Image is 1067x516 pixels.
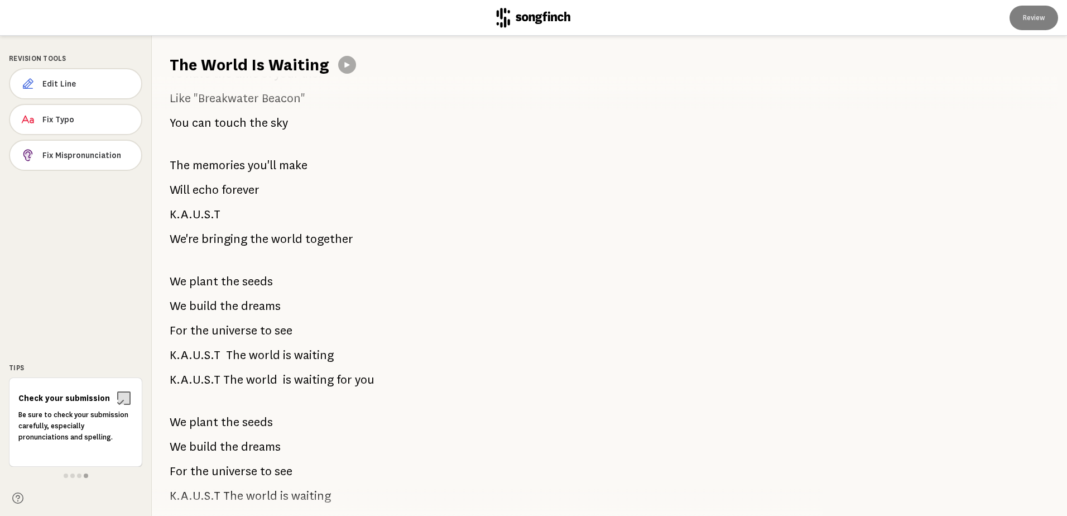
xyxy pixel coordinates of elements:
[221,270,239,293] span: the
[294,344,334,366] span: waiting
[223,369,243,391] span: The
[260,460,272,482] span: to
[262,87,305,109] span: Beacon"
[242,270,273,293] span: seeds
[283,369,291,391] span: is
[170,154,190,176] span: The
[221,411,239,433] span: the
[337,369,352,391] span: for
[9,140,142,171] button: Fix Mispronunciation
[241,436,281,458] span: dreams
[192,112,212,134] span: can
[190,460,209,482] span: the
[170,87,191,109] span: Like
[193,179,219,201] span: echo
[170,369,220,391] span: K.A.U.S.T
[9,54,142,64] div: Revision Tools
[170,460,188,482] span: For
[170,54,329,76] h1: The World Is Waiting
[271,228,302,250] span: world
[42,114,132,125] span: Fix Typo
[275,460,292,482] span: see
[279,154,307,176] span: make
[305,228,353,250] span: together
[170,436,186,458] span: We
[9,68,142,99] button: Edit Line
[249,344,280,366] span: world
[275,319,292,342] span: see
[294,369,334,391] span: waiting
[18,393,110,404] h6: Check your submission
[283,344,291,366] span: is
[241,295,281,317] span: dreams
[42,150,132,161] span: Fix Mispronunciation
[9,363,142,373] div: Tips
[170,411,186,433] span: We
[190,319,209,342] span: the
[170,270,186,293] span: We
[170,179,190,201] span: Will
[222,179,259,201] span: forever
[9,104,142,135] button: Fix Typo
[189,295,217,317] span: build
[220,295,238,317] span: the
[189,270,218,293] span: plant
[170,203,220,226] span: K.A.U.S.T
[212,460,257,482] span: universe
[271,112,288,134] span: sky
[246,485,277,507] span: world
[260,319,272,342] span: to
[170,228,199,250] span: We're
[212,319,257,342] span: universe
[246,369,277,391] span: world
[223,485,243,507] span: The
[42,78,132,89] span: Edit Line
[170,485,220,507] span: K.A.U.S.T
[242,411,273,433] span: seeds
[291,485,331,507] span: waiting
[250,228,268,250] span: the
[18,409,133,443] p: Be sure to check your submission carefully, especially pronunciations and spelling.
[280,485,289,507] span: is
[189,411,218,433] span: plant
[201,228,247,250] span: bringing
[170,344,220,366] span: K.A.U.S.T
[214,112,247,134] span: touch
[248,154,276,176] span: you'll
[1010,6,1058,30] button: Review
[170,319,188,342] span: For
[170,112,189,134] span: You
[189,436,217,458] span: build
[249,112,268,134] span: the
[355,369,374,391] span: you
[170,295,186,317] span: We
[194,87,259,109] span: "Breakwater
[220,436,238,458] span: the
[226,344,246,366] span: The
[193,154,245,176] span: memories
